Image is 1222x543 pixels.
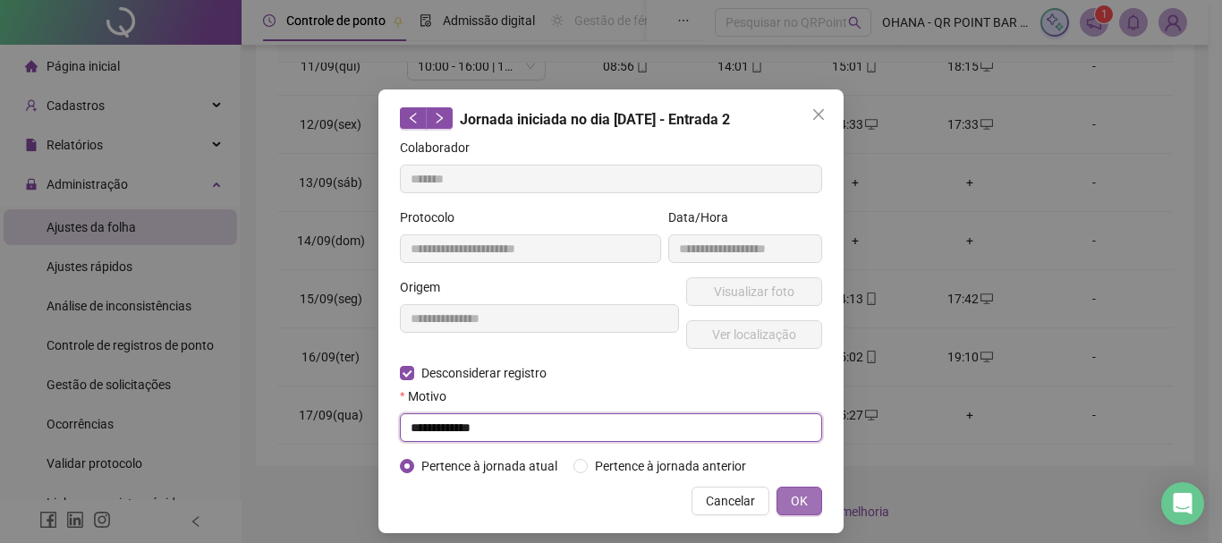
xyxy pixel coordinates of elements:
[588,456,753,476] span: Pertence à jornada anterior
[686,277,822,306] button: Visualizar foto
[400,277,452,297] label: Origem
[414,363,554,383] span: Desconsiderar registro
[400,386,458,406] label: Motivo
[400,138,481,157] label: Colaborador
[776,487,822,515] button: OK
[400,107,427,129] button: left
[706,491,755,511] span: Cancelar
[400,107,822,131] div: Jornada iniciada no dia [DATE] - Entrada 2
[400,208,466,227] label: Protocolo
[1161,482,1204,525] div: Open Intercom Messenger
[692,487,769,515] button: Cancelar
[804,100,833,129] button: Close
[791,491,808,511] span: OK
[414,456,564,476] span: Pertence à jornada atual
[668,208,740,227] label: Data/Hora
[686,320,822,349] button: Ver localização
[407,112,420,124] span: left
[811,107,826,122] span: close
[426,107,453,129] button: right
[433,112,446,124] span: right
